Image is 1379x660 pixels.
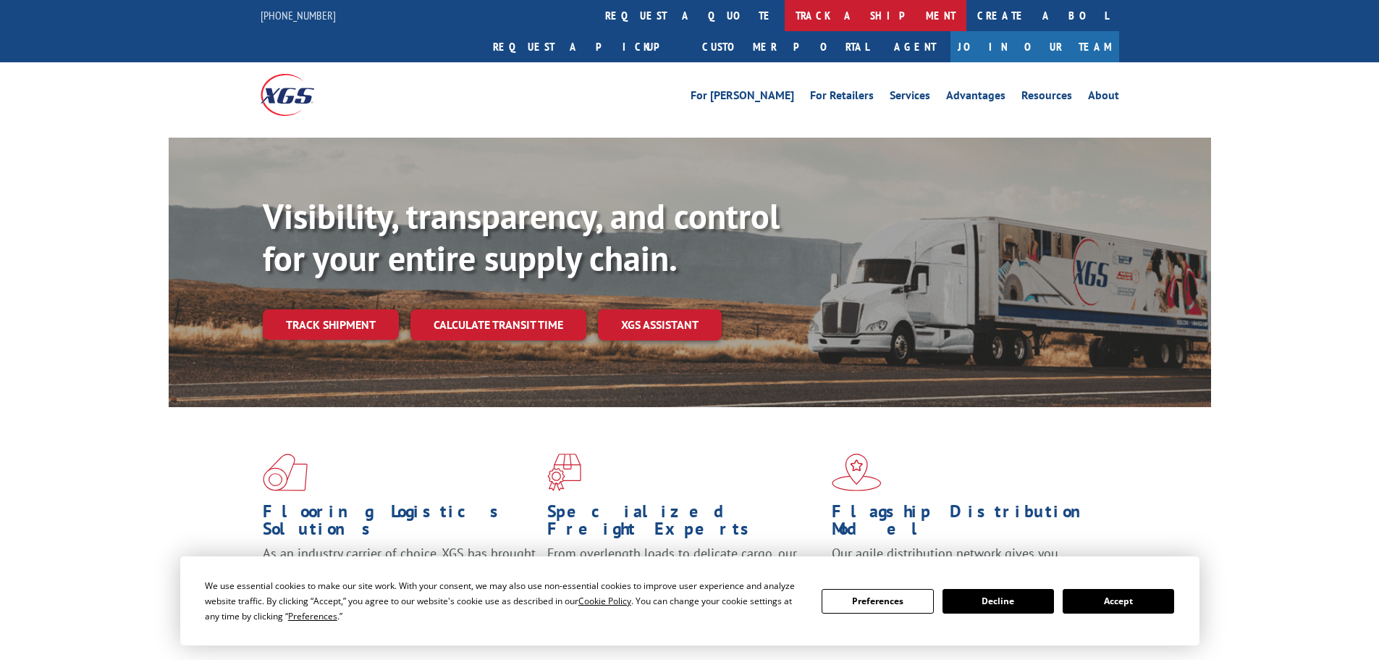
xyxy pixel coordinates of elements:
a: Join Our Team [950,31,1119,62]
button: Decline [942,589,1054,614]
h1: Flagship Distribution Model [832,503,1105,545]
span: As an industry carrier of choice, XGS has brought innovation and dedication to flooring logistics... [263,545,536,596]
a: Services [890,90,930,106]
p: From overlength loads to delicate cargo, our experienced staff knows the best way to move your fr... [547,545,821,609]
a: Agent [880,31,950,62]
a: Calculate transit time [410,309,586,341]
img: xgs-icon-focused-on-flooring-red [547,454,581,491]
div: We use essential cookies to make our site work. With your consent, we may also use non-essential ... [205,578,804,624]
a: [PHONE_NUMBER] [261,8,336,22]
span: Preferences [288,610,337,622]
a: For Retailers [810,90,874,106]
a: Request a pickup [482,31,691,62]
a: Customer Portal [691,31,880,62]
a: For [PERSON_NAME] [691,90,794,106]
h1: Flooring Logistics Solutions [263,503,536,545]
img: xgs-icon-flagship-distribution-model-red [832,454,882,491]
button: Preferences [822,589,933,614]
button: Accept [1063,589,1174,614]
div: Cookie Consent Prompt [180,556,1199,646]
span: Cookie Policy [578,595,631,607]
img: xgs-icon-total-supply-chain-intelligence-red [263,454,308,491]
a: Resources [1021,90,1072,106]
a: XGS ASSISTANT [598,309,722,341]
b: Visibility, transparency, and control for your entire supply chain. [263,193,780,280]
a: Advantages [946,90,1005,106]
a: Track shipment [263,309,399,340]
a: About [1088,90,1119,106]
h1: Specialized Freight Experts [547,503,821,545]
span: Our agile distribution network gives you nationwide inventory management on demand. [832,545,1098,579]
